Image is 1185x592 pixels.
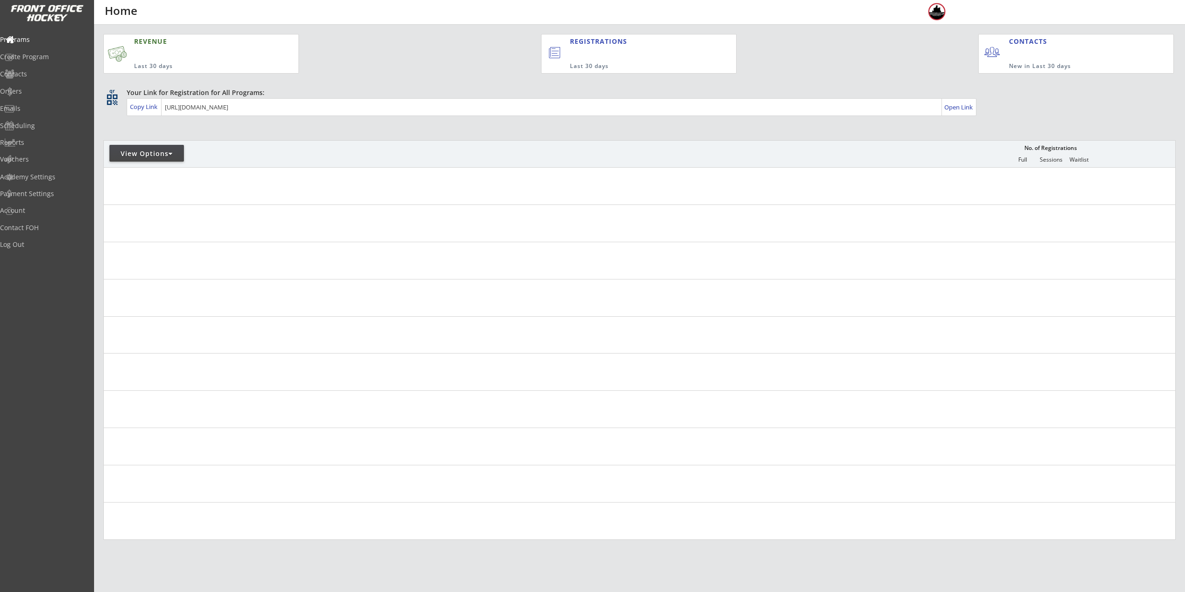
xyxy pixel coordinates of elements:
a: Open Link [944,101,974,114]
div: REVENUE [134,37,253,46]
div: Last 30 days [134,62,253,70]
div: qr [106,88,117,94]
div: CONTACTS [1009,37,1051,46]
div: Last 30 days [570,62,698,70]
div: Your Link for Registration for All Programs: [127,88,1147,97]
div: Waitlist [1065,157,1093,163]
div: Full [1009,157,1036,163]
div: View Options [109,149,184,158]
div: Open Link [944,103,974,111]
button: qr_code [105,93,119,107]
div: Copy Link [130,102,159,111]
div: No. of Registrations [1022,145,1079,151]
div: New in Last 30 days [1009,62,1130,70]
div: REGISTRATIONS [570,37,693,46]
div: Sessions [1037,157,1065,163]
